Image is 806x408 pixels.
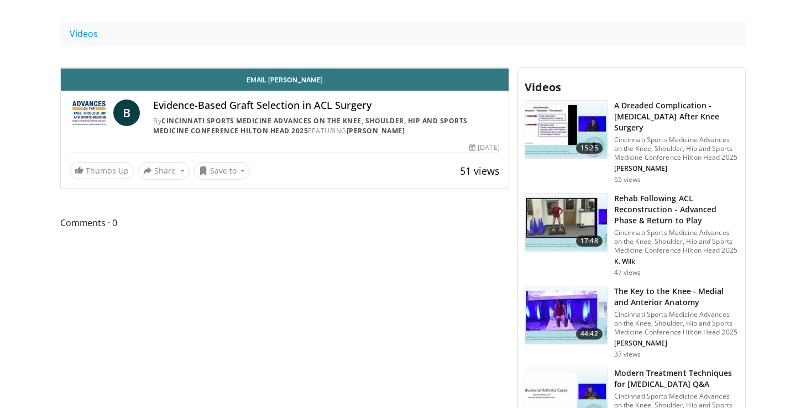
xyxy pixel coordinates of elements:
a: 15:25 A Dreaded Complication - [MEDICAL_DATA] After Knee Surgery Cincinnati Sports Medicine Advan... [525,100,739,184]
p: [PERSON_NAME] [614,339,739,348]
a: 17:48 Rehab Following ACL Reconstruction - Advanced Phase & Return to Play Cincinnati Sports Medi... [525,193,739,277]
img: 60ef40af-1302-4535-b73f-8ed6c6785ed4.150x105_q85_crop-smart_upscale.jpg [525,101,607,158]
span: Comments 0 [60,216,509,230]
span: 44:42 [576,328,603,339]
img: 559f9223-254a-4497-82b7-da9b8982a7ea.150x105_q85_crop-smart_upscale.jpg [525,286,607,344]
img: Cincinnati Sports Medicine Advances on the Knee, Shoulder, Hip and Sports Medicine Conference Hil... [70,100,109,126]
a: 44:42 The Key to the Knee - Medial and Anterior Anatomy Cincinnati Sports Medicine Advances on th... [525,286,739,359]
span: 17:48 [576,236,603,247]
p: Cincinnati Sports Medicine Advances on the Knee, Shoulder, Hip and Sports Medicine Conference Hil... [614,310,739,337]
div: [DATE] [469,143,499,153]
a: Thumbs Up [70,162,134,179]
a: Videos [60,22,107,45]
h3: A Dreaded Complication - [MEDICAL_DATA] After Knee Surgery [614,100,739,133]
a: B [113,100,140,126]
p: K. Wilk [614,257,739,266]
p: 37 views [614,350,641,359]
span: 51 views [460,164,500,177]
h3: Rehab Following ACL Reconstruction - Advanced Phase & Return to Play [614,193,739,226]
p: Cincinnati Sports Medicine Advances on the Knee, Shoulder, Hip and Sports Medicine Conference Hil... [614,135,739,162]
h4: Evidence-Based Graft Selection in ACL Surgery [153,100,500,112]
span: Videos [525,80,561,95]
video-js: Video Player [61,68,509,69]
a: Email [PERSON_NAME] [61,69,509,91]
p: [PERSON_NAME] [614,164,739,173]
p: 65 views [614,175,641,184]
button: Share [138,162,190,180]
h3: The Key to the Knee - Medial and Anterior Anatomy [614,286,739,308]
div: By FEATURING [153,116,500,136]
p: 47 views [614,268,641,277]
img: 15e6ea58-537b-4aef-8d01-8d871dd29455.150x105_q85_crop-smart_upscale.jpg [525,193,607,251]
h3: Modern Treatment Techniques for [MEDICAL_DATA] Q&A [614,368,739,390]
button: Save to [194,162,250,180]
a: [PERSON_NAME] [347,126,405,135]
p: Cincinnati Sports Medicine Advances on the Knee, Shoulder, Hip and Sports Medicine Conference Hil... [614,228,739,255]
a: Cincinnati Sports Medicine Advances on the Knee, Shoulder, Hip and Sports Medicine Conference Hil... [153,116,468,135]
span: 15:25 [576,143,603,154]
